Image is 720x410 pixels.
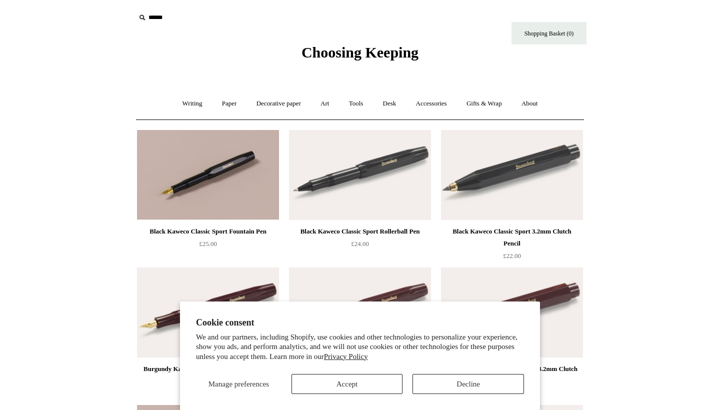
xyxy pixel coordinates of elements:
p: We and our partners, including Shopify, use cookies and other technologies to personalize your ex... [196,332,524,362]
img: Black Kaweco Classic Sport 3.2mm Clutch Pencil [441,130,583,220]
a: Burgundy Kaweco Classic Sport 3.2mm Clutch Pencil Burgundy Kaweco Classic Sport 3.2mm Clutch Pencil [441,267,583,357]
div: Black Kaweco Classic Sport Fountain Pen [139,225,276,237]
a: Accessories [407,90,456,117]
span: £25.00 [199,240,217,247]
a: Black Kaweco Classic Sport 3.2mm Clutch Pencil Black Kaweco Classic Sport 3.2mm Clutch Pencil [441,130,583,220]
div: Black Kaweco Classic Sport Rollerball Pen [291,225,428,237]
span: Manage preferences [208,380,269,388]
a: About [512,90,547,117]
a: Burgundy Kaweco Classic Sport Fountain Pen £25.00 [137,363,279,404]
button: Decline [412,374,524,394]
a: Choosing Keeping [301,52,418,59]
button: Accept [291,374,403,394]
a: Burgundy Kaweco Classic Sport Fountain Pen Burgundy Kaweco Classic Sport Fountain Pen [137,267,279,357]
div: Black Kaweco Classic Sport 3.2mm Clutch Pencil [443,225,580,249]
a: Decorative paper [247,90,310,117]
a: Privacy Policy [324,352,368,360]
a: Gifts & Wrap [457,90,511,117]
div: Burgundy Kaweco Classic Sport Fountain Pen [139,363,276,375]
img: Black Kaweco Classic Sport Fountain Pen [137,130,279,220]
a: Writing [173,90,211,117]
img: Burgundy Kaweco Classic Sport Fountain Pen [137,267,279,357]
button: Manage preferences [196,374,281,394]
a: Black Kaweco Classic Sport Rollerball Pen £24.00 [289,225,431,266]
a: Black Kaweco Classic Sport 3.2mm Clutch Pencil £22.00 [441,225,583,266]
a: Art [311,90,338,117]
span: £22.00 [503,252,521,259]
a: Black Kaweco Classic Sport Fountain Pen £25.00 [137,225,279,266]
h2: Cookie consent [196,317,524,328]
a: Burgundy Kaweco Classic Sport Rollerball Pen Burgundy Kaweco Classic Sport Rollerball Pen [289,267,431,357]
a: Shopping Basket (0) [511,22,586,44]
img: Burgundy Kaweco Classic Sport 3.2mm Clutch Pencil [441,267,583,357]
a: Black Kaweco Classic Sport Rollerball Pen Black Kaweco Classic Sport Rollerball Pen [289,130,431,220]
img: Burgundy Kaweco Classic Sport Rollerball Pen [289,267,431,357]
span: Choosing Keeping [301,44,418,60]
a: Paper [213,90,246,117]
a: Desk [374,90,405,117]
a: Black Kaweco Classic Sport Fountain Pen Black Kaweco Classic Sport Fountain Pen [137,130,279,220]
img: Black Kaweco Classic Sport Rollerball Pen [289,130,431,220]
span: £24.00 [351,240,369,247]
a: Tools [340,90,372,117]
